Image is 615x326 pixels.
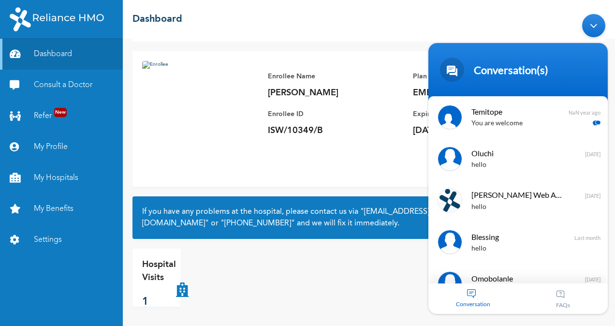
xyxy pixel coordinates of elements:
[268,71,403,82] p: Enrollee Name
[268,108,403,120] p: Enrollee ID
[142,294,176,310] p: 1
[142,258,176,284] p: Hospital Visits
[220,220,295,227] a: "[PHONE_NUMBER]"
[424,9,613,319] iframe: SalesIQ Chatwindow
[268,125,403,136] p: ISW/10349/B
[54,108,67,117] span: New
[132,12,182,27] h2: Dashboard
[413,125,548,136] p: [DATE]
[142,206,596,229] h2: If you have any problems at the hospital, please contact us via or and we will fix it immediately.
[413,87,548,99] p: EMERALD FAMILY PLAN
[10,7,104,31] img: RelianceHMO's Logo
[413,108,548,120] p: Expires on
[268,87,403,99] p: [PERSON_NAME]
[413,71,548,82] p: Plan Info
[142,61,258,177] img: Enrollee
